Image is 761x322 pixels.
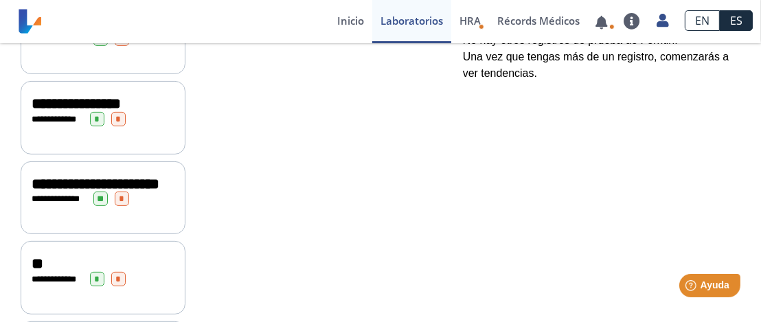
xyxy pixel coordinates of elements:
p: No hay otros registros de prueba de Ferritin. Una vez que tengas más de un registro, comenzarás a... [463,32,730,82]
a: EN [685,10,720,31]
iframe: Help widget launcher [639,268,746,307]
span: HRA [459,14,481,27]
a: ES [720,10,753,31]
